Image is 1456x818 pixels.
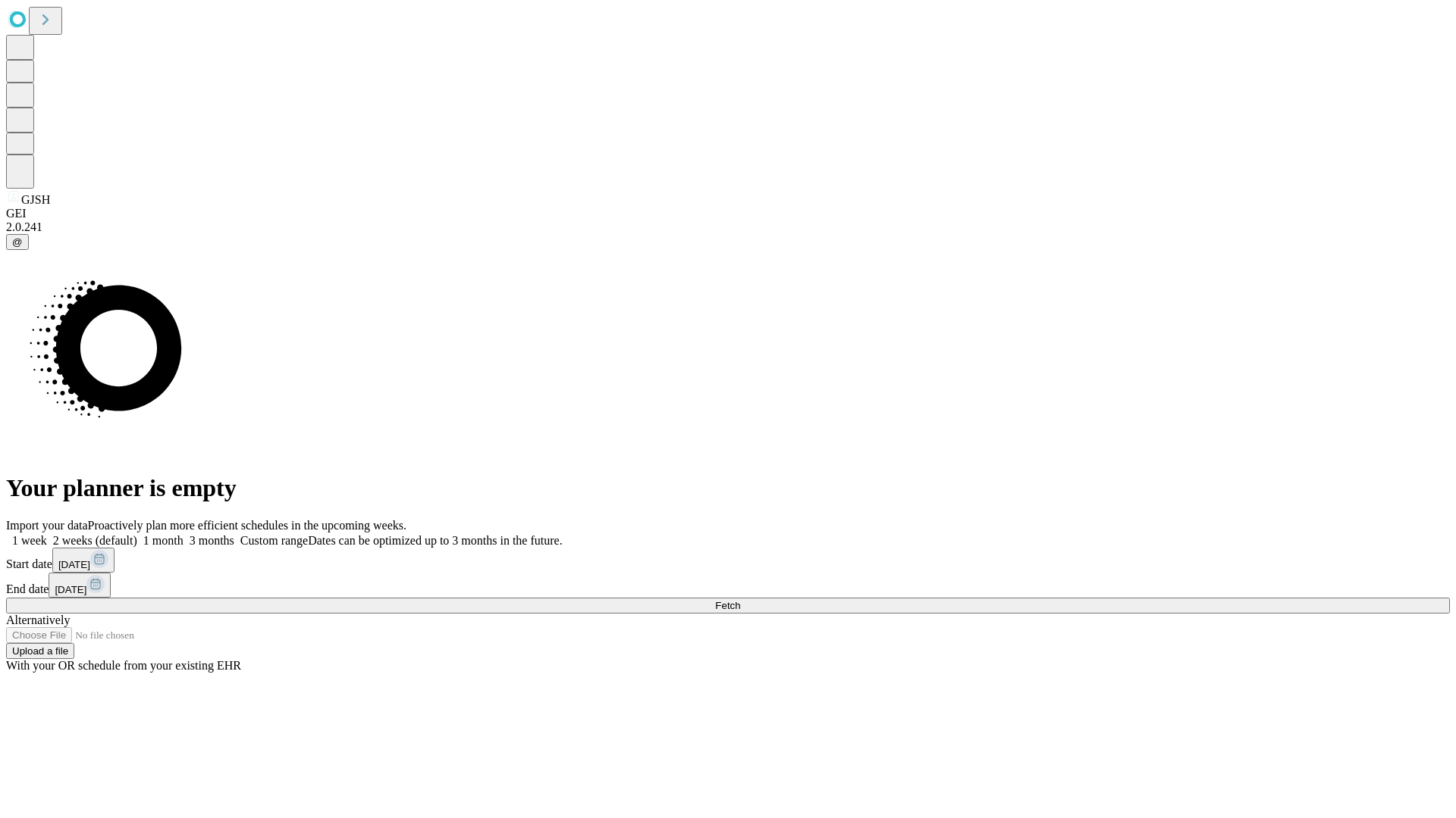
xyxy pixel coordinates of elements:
span: [DATE] [55,584,86,595]
button: @ [6,234,29,250]
button: [DATE] [49,573,111,598]
button: [DATE] [52,548,115,573]
div: GEI [6,207,1450,220]
span: @ [12,236,23,248]
span: Custom range [240,534,308,547]
span: Alternatively [6,613,70,626]
h1: Your planner is empty [6,474,1450,502]
span: 1 month [143,534,184,547]
span: 3 months [190,534,234,547]
span: Dates can be optimized up to 3 months in the future. [308,534,562,547]
span: Import your data [6,519,88,532]
span: 2 weeks (default) [53,534,137,547]
button: Fetch [6,598,1450,613]
div: Start date [6,548,1450,573]
span: GJSH [21,193,50,206]
div: End date [6,573,1450,598]
span: [DATE] [58,559,90,570]
button: Upload a file [6,643,74,659]
span: Proactively plan more efficient schedules in the upcoming weeks. [88,519,406,532]
span: With your OR schedule from your existing EHR [6,659,241,672]
div: 2.0.241 [6,220,1450,234]
span: 1 week [12,534,47,547]
span: Fetch [715,600,740,611]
